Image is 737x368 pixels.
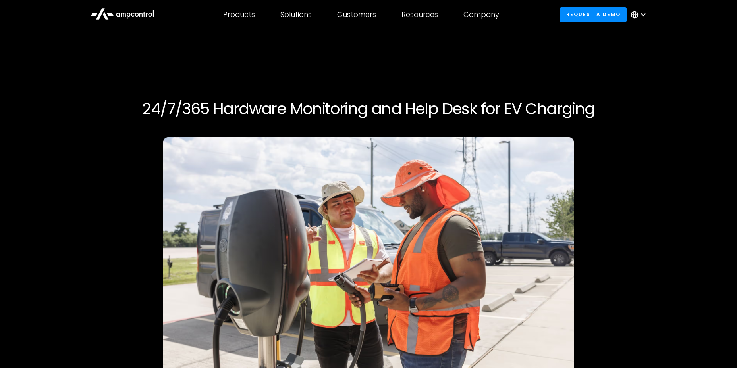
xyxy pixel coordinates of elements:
[127,99,610,118] h1: 24/7/365 Hardware Monitoring and Help Desk for EV Charging
[280,10,312,19] div: Solutions
[337,10,376,19] div: Customers
[560,7,627,22] a: Request a demo
[463,10,499,19] div: Company
[223,10,255,19] div: Products
[401,10,438,19] div: Resources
